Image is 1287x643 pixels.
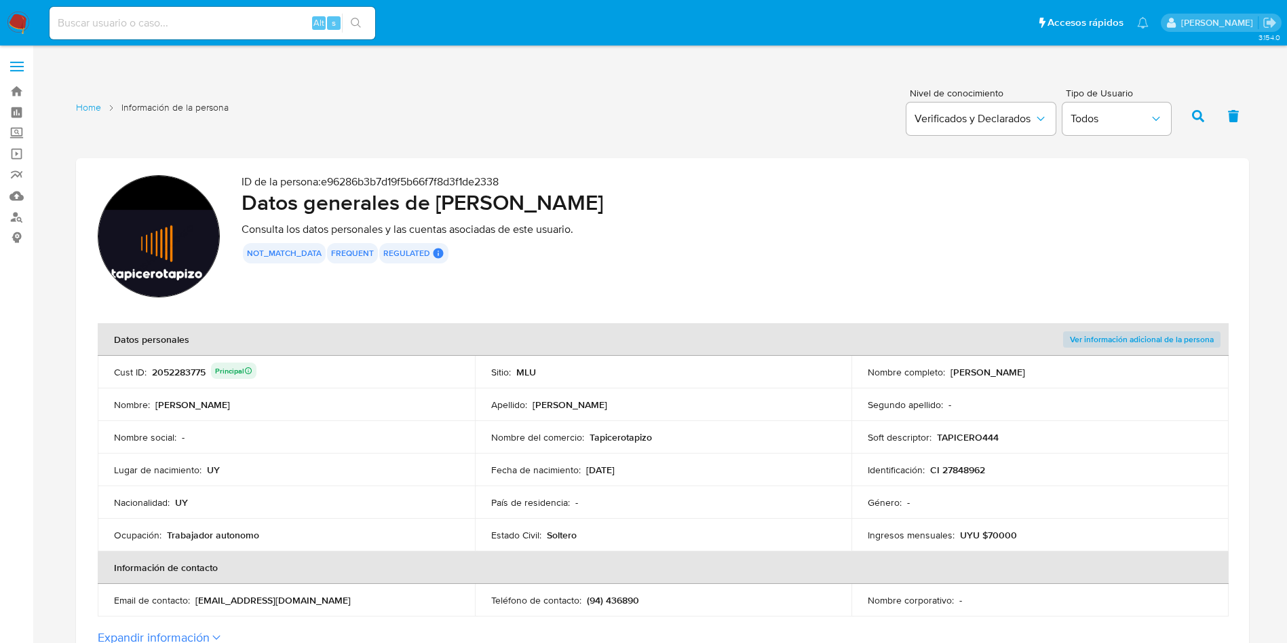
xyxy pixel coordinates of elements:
[76,96,229,134] nav: List of pages
[915,112,1034,126] span: Verificados y Declarados
[906,103,1056,135] button: Verificados y Declarados
[1062,103,1171,135] button: Todos
[1048,16,1123,30] span: Accesos rápidos
[1181,16,1258,29] p: antonio.rossel@mercadolibre.com
[1066,88,1174,98] span: Tipo de Usuario
[1137,17,1149,29] a: Notificaciones
[76,101,101,114] a: Home
[910,88,1055,98] span: Nivel de conocimiento
[1071,112,1149,126] span: Todos
[332,16,336,29] span: s
[121,101,229,114] span: Información de la persona
[342,14,370,33] button: search-icon
[50,14,375,32] input: Buscar usuario o caso...
[313,16,324,29] span: Alt
[1263,16,1277,30] a: Salir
